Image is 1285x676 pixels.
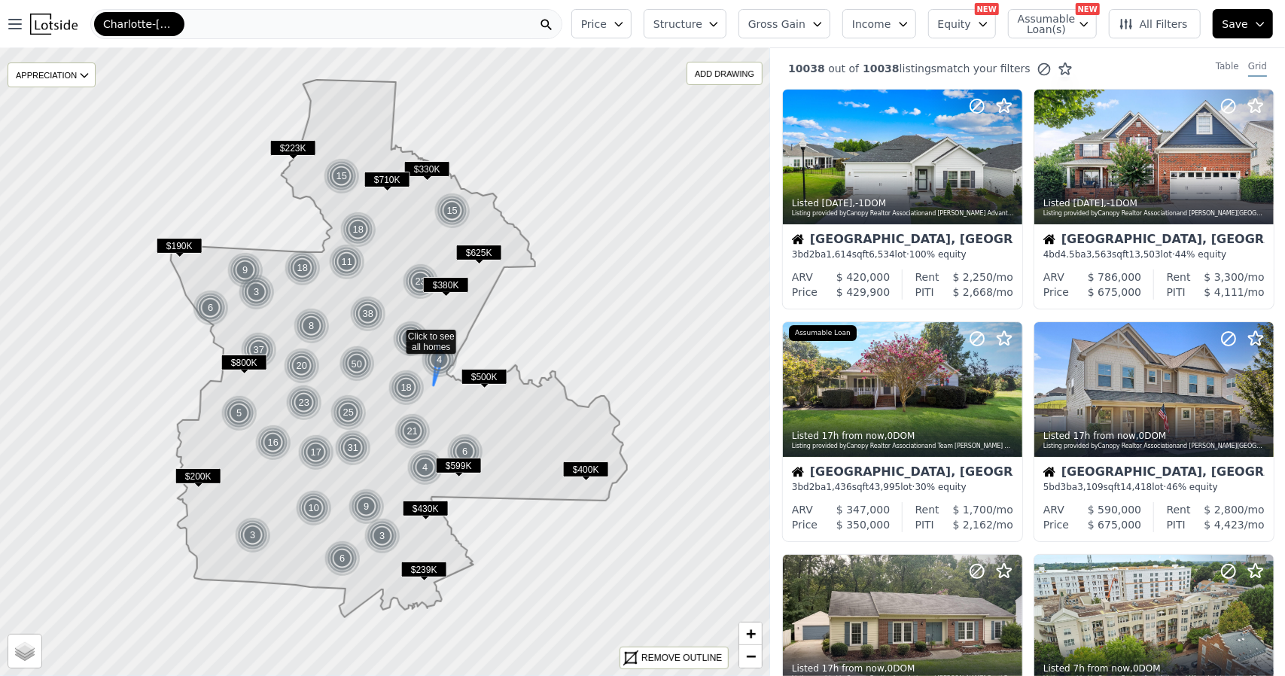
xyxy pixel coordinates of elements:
[1120,482,1152,492] span: 14,418
[915,517,934,532] div: PITI
[770,61,1073,77] div: out of listings
[1034,89,1273,309] a: Listed [DATE],-1DOMListing provided byCanopy Realtor Associationand [PERSON_NAME][GEOGRAPHIC_DATA...
[227,252,264,288] img: g1.png
[285,250,321,286] img: g1.png
[822,198,853,209] time: 2025-08-28 08:00
[423,277,469,299] div: $380K
[953,504,993,516] span: $ 1,700
[1191,502,1265,517] div: /mo
[641,651,722,665] div: REMOVE OUTLINE
[1167,285,1186,300] div: PITI
[364,172,410,187] span: $710K
[1167,502,1191,517] div: Rent
[221,355,267,376] div: $800K
[936,61,1031,76] span: match your filters
[1088,504,1141,516] span: $ 590,000
[792,209,1015,218] div: Listing provided by Canopy Realtor Association and [PERSON_NAME] Advantage
[221,355,267,370] span: $800K
[403,263,439,300] div: 23
[836,519,890,531] span: $ 350,000
[330,394,367,431] img: g1.png
[571,9,632,38] button: Price
[1086,249,1112,260] span: 3,563
[1043,197,1266,209] div: Listed , -1 DOM
[241,332,277,368] div: 37
[404,161,450,177] span: $330K
[738,9,830,38] button: Gross Gain
[235,517,272,553] img: g1.png
[434,193,470,229] div: 15
[350,296,387,332] img: g1.png
[746,624,756,643] span: +
[349,489,385,525] div: 9
[447,434,484,470] img: g1.png
[953,271,993,283] span: $ 2,250
[175,468,221,484] span: $200K
[1043,248,1265,260] div: 4 bd 4.5 ba sqft lot · 44% equity
[403,263,440,300] img: g1.png
[388,370,425,406] img: g1.png
[394,413,431,449] div: 21
[788,62,825,75] span: 10038
[1043,466,1265,481] div: [GEOGRAPHIC_DATA], [GEOGRAPHIC_DATA]
[407,449,444,486] img: g1.png
[1129,249,1161,260] span: 13,503
[404,161,450,183] div: $330K
[8,635,41,668] a: Layers
[1043,285,1069,300] div: Price
[869,482,900,492] span: 43,995
[294,308,330,344] div: 8
[337,344,376,382] img: g2.png
[739,623,762,645] a: Zoom in
[285,250,321,286] div: 18
[296,490,332,526] div: 10
[388,370,425,406] div: 18
[939,269,1013,285] div: /mo
[827,249,852,260] span: 1,614
[239,274,276,310] img: g1.png
[939,502,1013,517] div: /mo
[953,286,993,298] span: $ 2,668
[1204,504,1244,516] span: $ 2,800
[1167,269,1191,285] div: Rent
[792,481,1013,493] div: 3 bd 2 ba sqft lot · 30% equity
[324,158,360,194] div: 15
[193,290,229,326] div: 6
[461,369,507,385] span: $500K
[934,285,1013,300] div: /mo
[1034,321,1273,542] a: Listed 17h from now,0DOMListing provided byCanopy Realtor Associationand [PERSON_NAME][GEOGRAPHIC...
[953,519,993,531] span: $ 2,162
[1018,14,1066,35] span: Assumable Loan(s)
[1043,517,1069,532] div: Price
[1191,269,1265,285] div: /mo
[294,308,330,344] img: g1.png
[407,449,443,486] div: 4
[827,482,852,492] span: 1,436
[1073,663,1131,674] time: 2025-08-26 21:29
[284,348,321,384] img: g1.png
[340,212,376,248] div: 18
[401,562,447,583] div: $239K
[329,244,366,280] img: g1.png
[403,501,449,516] span: $430K
[1043,466,1055,478] img: House
[436,458,482,474] span: $599K
[157,238,202,260] div: $190K
[1043,502,1064,517] div: ARV
[350,296,386,332] div: 38
[782,321,1022,542] a: Listed 17h from now,0DOMListing provided byCanopy Realtor Associationand Team [PERSON_NAME] & Ass...
[739,645,762,668] a: Zoom out
[792,233,1013,248] div: [GEOGRAPHIC_DATA], [GEOGRAPHIC_DATA]
[157,238,202,254] span: $190K
[393,321,430,357] img: g1.png
[1043,442,1266,451] div: Listing provided by Canopy Realtor Association and [PERSON_NAME][GEOGRAPHIC_DATA]
[563,461,609,483] div: $400K
[1078,482,1104,492] span: 3,109
[434,193,471,229] img: g1.png
[284,348,320,384] div: 20
[792,430,1015,442] div: Listed , 0 DOM
[792,197,1015,209] div: Listed , -1 DOM
[1088,286,1141,298] span: $ 675,000
[221,395,257,431] div: 5
[340,212,377,248] img: g1.png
